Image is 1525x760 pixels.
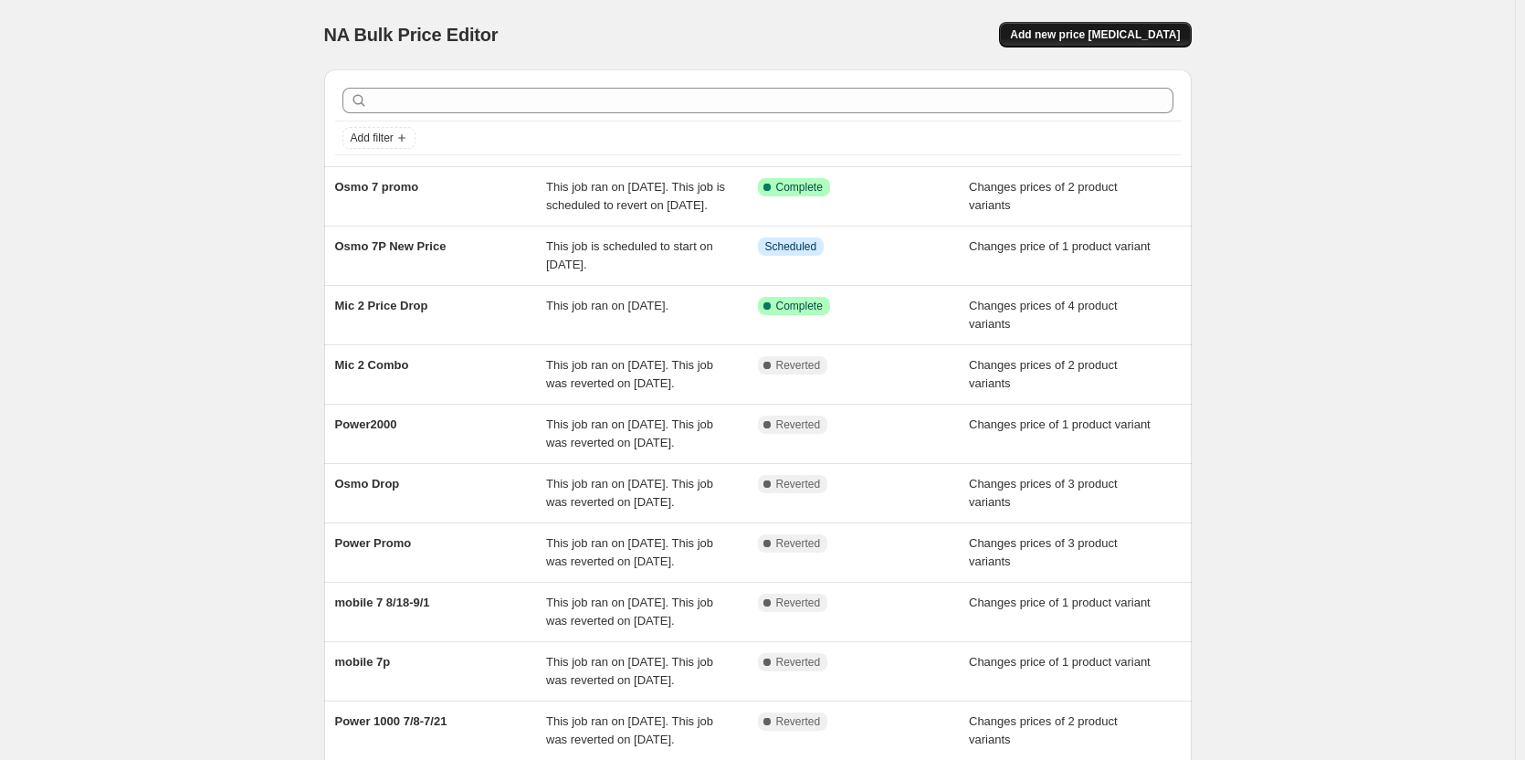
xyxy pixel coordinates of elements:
span: This job ran on [DATE]. This job was reverted on [DATE]. [546,536,713,568]
span: This job ran on [DATE]. This job was reverted on [DATE]. [546,655,713,687]
span: Changes prices of 3 product variants [969,536,1118,568]
span: Reverted [776,477,821,491]
span: Power Promo [335,536,412,550]
span: Add filter [351,131,394,145]
span: This job ran on [DATE]. [546,299,668,312]
span: This job ran on [DATE]. This job was reverted on [DATE]. [546,358,713,390]
span: Reverted [776,714,821,729]
span: This job ran on [DATE]. This job was reverted on [DATE]. [546,477,713,509]
span: Osmo 7 promo [335,180,419,194]
span: Power 1000 7/8-7/21 [335,714,447,728]
span: This job is scheduled to start on [DATE]. [546,239,713,271]
span: Changes prices of 2 product variants [969,714,1118,746]
span: Complete [776,180,823,195]
span: Reverted [776,536,821,551]
span: Changes price of 1 product variant [969,655,1151,669]
span: This job ran on [DATE]. This job was reverted on [DATE]. [546,596,713,628]
span: Changes price of 1 product variant [969,417,1151,431]
span: This job ran on [DATE]. This job is scheduled to revert on [DATE]. [546,180,725,212]
span: Changes prices of 2 product variants [969,180,1118,212]
span: mobile 7 8/18-9/1 [335,596,430,609]
span: Mic 2 Combo [335,358,409,372]
span: Scheduled [765,239,817,254]
span: This job ran on [DATE]. This job was reverted on [DATE]. [546,417,713,449]
span: mobile 7p [335,655,391,669]
span: Changes price of 1 product variant [969,239,1151,253]
span: NA Bulk Price Editor [324,25,499,45]
span: Osmo 7P New Price [335,239,447,253]
span: Changes prices of 4 product variants [969,299,1118,331]
button: Add filter [342,127,415,149]
span: Reverted [776,655,821,670]
span: Osmo Drop [335,477,400,491]
span: Reverted [776,358,821,373]
span: Complete [776,299,823,313]
span: Changes prices of 2 product variants [969,358,1118,390]
span: Reverted [776,417,821,432]
button: Add new price [MEDICAL_DATA] [999,22,1191,47]
span: Changes prices of 3 product variants [969,477,1118,509]
span: Mic 2 Price Drop [335,299,428,312]
span: Power2000 [335,417,397,431]
span: Changes price of 1 product variant [969,596,1151,609]
span: Reverted [776,596,821,610]
span: Add new price [MEDICAL_DATA] [1010,27,1180,42]
span: This job ran on [DATE]. This job was reverted on [DATE]. [546,714,713,746]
